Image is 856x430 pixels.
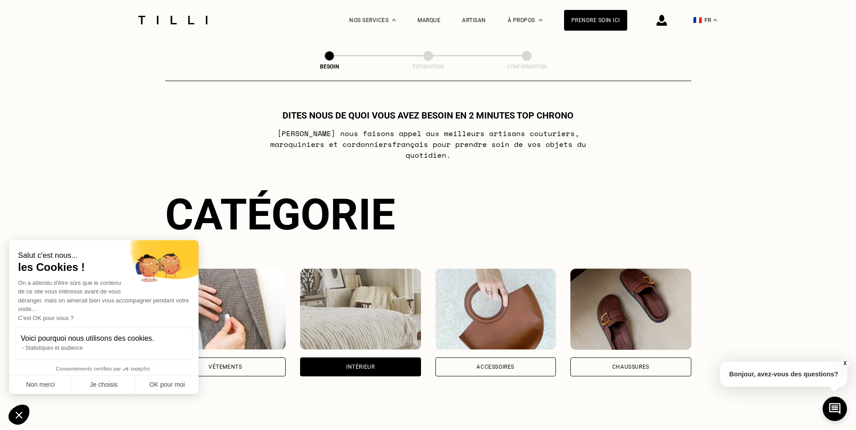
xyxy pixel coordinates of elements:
[462,17,486,23] a: Artisan
[481,64,572,70] div: Confirmation
[693,16,702,24] span: 🇫🇷
[383,64,473,70] div: Estimation
[713,19,717,21] img: menu déroulant
[392,19,396,21] img: Menu déroulant
[249,128,607,160] p: [PERSON_NAME] nous faisons appel aux meilleurs artisans couturiers , maroquiniers et cordonniers ...
[165,269,286,350] img: Vêtements
[840,358,849,368] button: X
[477,364,514,370] div: Accessoires
[208,364,242,370] div: Vêtements
[135,16,211,24] img: Logo du service de couturière Tilli
[570,269,691,350] img: Chaussures
[300,269,421,350] img: Intérieur
[720,361,847,387] p: Bonjour, avez-vous des questions?
[282,110,574,121] h1: Dites nous de quoi vous avez besoin en 2 minutes top chrono
[564,10,627,31] a: Prendre soin ici
[539,19,542,21] img: Menu déroulant à propos
[612,364,649,370] div: Chaussures
[417,17,440,23] a: Marque
[657,15,667,26] img: icône connexion
[435,269,556,350] img: Accessoires
[284,64,375,70] div: Besoin
[346,364,375,370] div: Intérieur
[165,189,691,240] div: Catégorie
